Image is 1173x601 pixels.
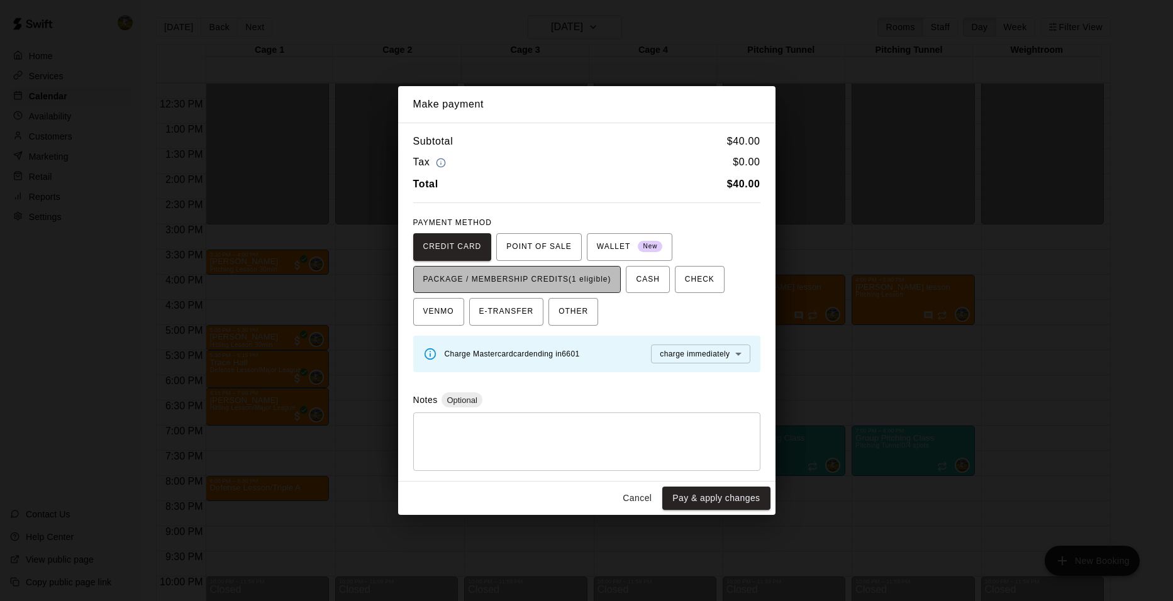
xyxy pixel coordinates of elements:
[617,487,657,510] button: Cancel
[727,179,760,189] b: $ 40.00
[469,298,544,326] button: E-TRANSFER
[587,233,673,261] button: WALLET New
[445,350,580,358] span: Charge Mastercard card ending in 6601
[479,302,534,322] span: E-TRANSFER
[675,266,725,294] button: CHECK
[423,302,454,322] span: VENMO
[638,238,662,255] span: New
[398,86,776,123] h2: Make payment
[597,237,663,257] span: WALLET
[413,266,621,294] button: PACKAGE / MEMBERSHIP CREDITS(1 eligible)
[662,487,770,510] button: Pay & apply changes
[423,237,482,257] span: CREDIT CARD
[636,270,659,290] span: CASH
[413,395,438,405] label: Notes
[496,233,581,261] button: POINT OF SALE
[733,154,760,171] h6: $ 0.00
[685,270,714,290] span: CHECK
[660,350,730,358] span: charge immediately
[413,218,492,227] span: PAYMENT METHOD
[413,133,453,150] h6: Subtotal
[413,179,438,189] b: Total
[559,302,588,322] span: OTHER
[626,266,669,294] button: CASH
[506,237,571,257] span: POINT OF SALE
[727,133,760,150] h6: $ 40.00
[423,270,611,290] span: PACKAGE / MEMBERSHIP CREDITS (1 eligible)
[413,298,464,326] button: VENMO
[413,233,492,261] button: CREDIT CARD
[413,154,450,171] h6: Tax
[548,298,598,326] button: OTHER
[442,395,482,405] span: Optional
